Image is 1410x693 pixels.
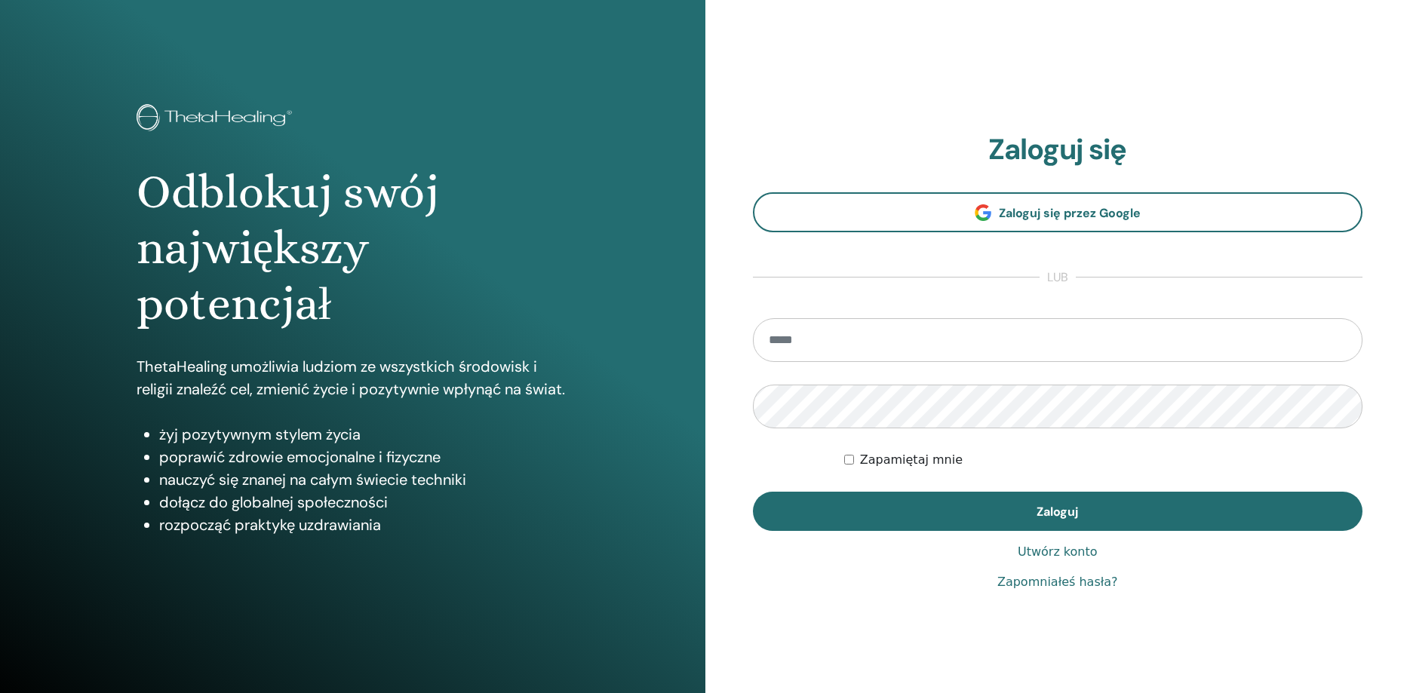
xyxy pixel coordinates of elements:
li: rozpocząć praktykę uzdrawiania [159,514,569,536]
div: Keep me authenticated indefinitely or until I manually logout [844,451,1362,469]
a: Zaloguj się przez Google [753,192,1363,232]
a: Zapomniałeś hasła? [997,573,1118,591]
span: Zaloguj [1037,504,1078,520]
button: Zaloguj [753,492,1363,531]
label: Zapamiętaj mnie [860,451,963,469]
li: nauczyć się znanej na całym świecie techniki [159,468,569,491]
span: Zaloguj się przez Google [999,205,1141,221]
li: poprawić zdrowie emocjonalne i fizyczne [159,446,569,468]
span: lub [1040,268,1076,287]
li: żyj pozytywnym stylem życia [159,423,569,446]
a: Utwórz konto [1018,543,1098,561]
p: ThetaHealing umożliwia ludziom ze wszystkich środowisk i religii znaleźć cel, zmienić życie i poz... [137,355,569,400]
h1: Odblokuj swój największy potencjał [137,164,569,333]
li: dołącz do globalnej społeczności [159,491,569,514]
h2: Zaloguj się [753,133,1363,167]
